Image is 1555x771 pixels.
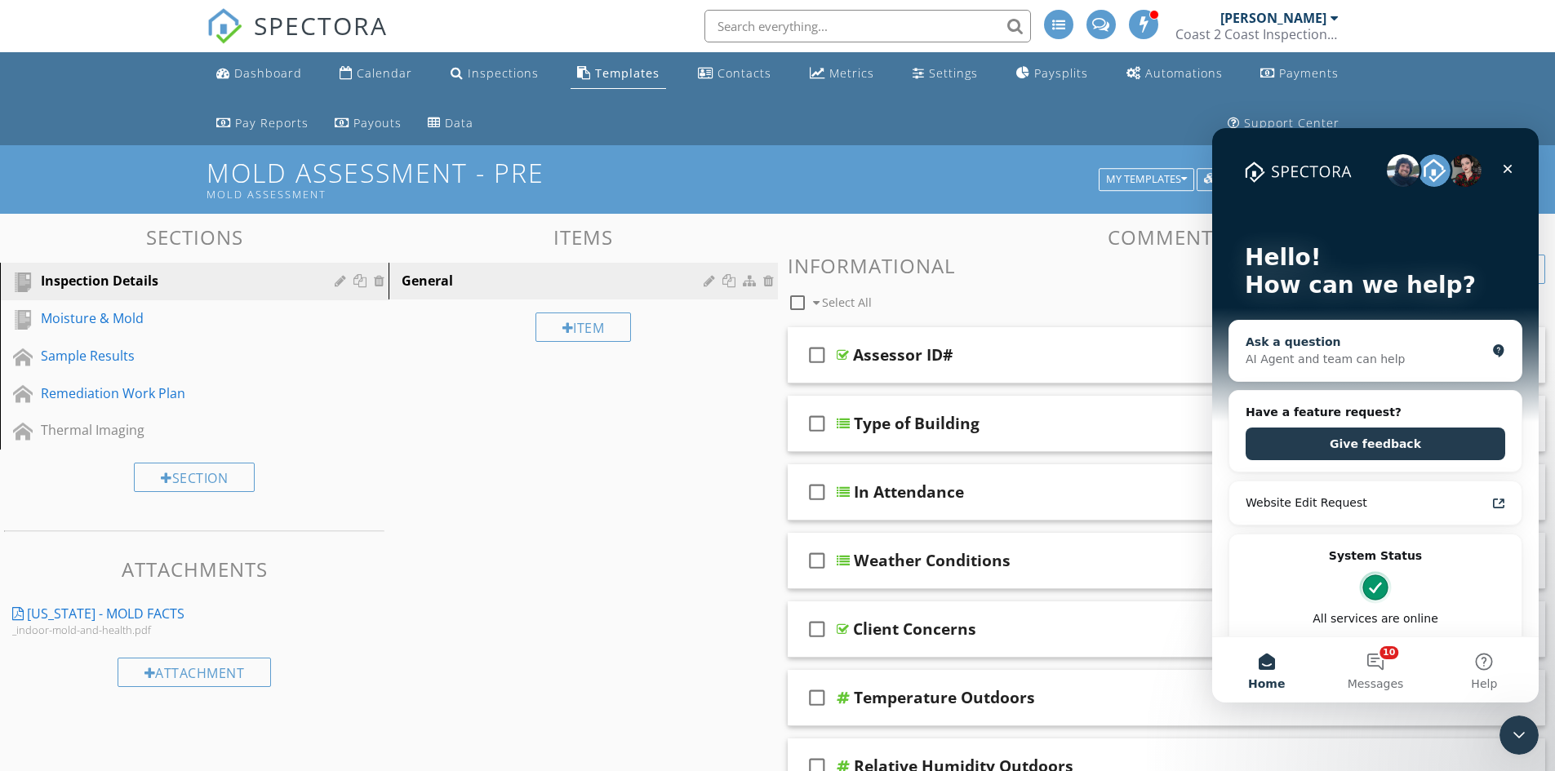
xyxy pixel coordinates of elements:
[1204,174,1309,185] div: Template Center
[1197,171,1317,185] a: Template Center
[906,59,984,89] a: Settings
[118,658,272,687] div: Attachment
[804,472,830,512] i: check_box_outline_blank
[804,678,830,717] i: check_box_outline_blank
[445,115,473,131] div: Data
[1120,59,1229,89] a: Automations (Advanced)
[829,65,874,81] div: Metrics
[853,345,953,365] div: Assessor ID#
[234,65,302,81] div: Dashboard
[4,596,389,645] a: [US_STATE] - Mold Facts _indoor-mold-and-health.pdf
[254,8,388,42] span: SPECTORA
[41,420,311,440] div: Thermal Imaging
[353,115,402,131] div: Payouts
[704,10,1031,42] input: Search everything...
[1145,65,1223,81] div: Automations
[1221,109,1346,139] a: Support Center
[1220,10,1326,26] div: [PERSON_NAME]
[210,59,309,89] a: Dashboard
[929,65,978,81] div: Settings
[595,65,660,81] div: Templates
[207,158,1349,200] h1: Mold Assessment - Pre
[854,414,980,433] div: Type of Building
[854,482,964,502] div: In Attendance
[41,346,311,366] div: Sample Results
[1099,168,1194,191] button: My Templates
[1499,716,1539,755] iframe: Intercom live chat
[41,271,311,290] div: Inspection Details
[854,551,1011,570] div: Weather Conditions
[788,226,1546,248] h3: Comments
[207,22,388,56] a: SPECTORA
[854,688,1035,707] div: Temperature Outdoors
[444,59,545,89] a: Inspections
[822,295,872,310] span: Select All
[27,604,184,623] div: [US_STATE] - Mold Facts
[12,623,319,636] div: _indoor-mold-and-health.pdf
[803,59,881,89] a: Metrics
[1197,168,1317,191] button: Template Center
[691,59,778,89] a: Contacts
[357,65,412,81] div: Calendar
[853,619,976,639] div: Client Concerns
[210,109,315,139] a: Pay Reports
[402,271,708,290] div: General
[1034,65,1088,81] div: Paysplits
[328,109,408,139] a: Payouts
[41,383,311,403] div: Remediation Work Plan
[804,404,830,443] i: check_box_outline_blank
[1175,26,1339,42] div: Coast 2 Coast Inspection Services
[333,59,419,89] a: Calendar
[1244,115,1340,131] div: Support Center
[235,115,309,131] div: Pay Reports
[134,463,255,492] div: Section
[468,65,539,81] div: Inspections
[207,8,242,44] img: The Best Home Inspection Software - Spectora
[718,65,771,81] div: Contacts
[804,335,830,374] i: check_box_outline_blank
[1010,59,1095,89] a: Paysplits
[804,609,830,649] i: check_box_outline_blank
[804,541,830,580] i: check_box_outline_blank
[41,308,311,328] div: Moisture & Mold
[389,226,777,248] h3: Items
[207,188,1104,201] div: Mold Assessment
[788,255,1546,277] h3: Informational
[421,109,480,139] a: Data
[1106,174,1187,185] div: My Templates
[535,312,632,342] div: Item
[1254,59,1345,89] a: Payments
[571,59,666,89] a: Templates
[1212,128,1539,702] iframe: Intercom live chat
[1279,65,1339,81] div: Payments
